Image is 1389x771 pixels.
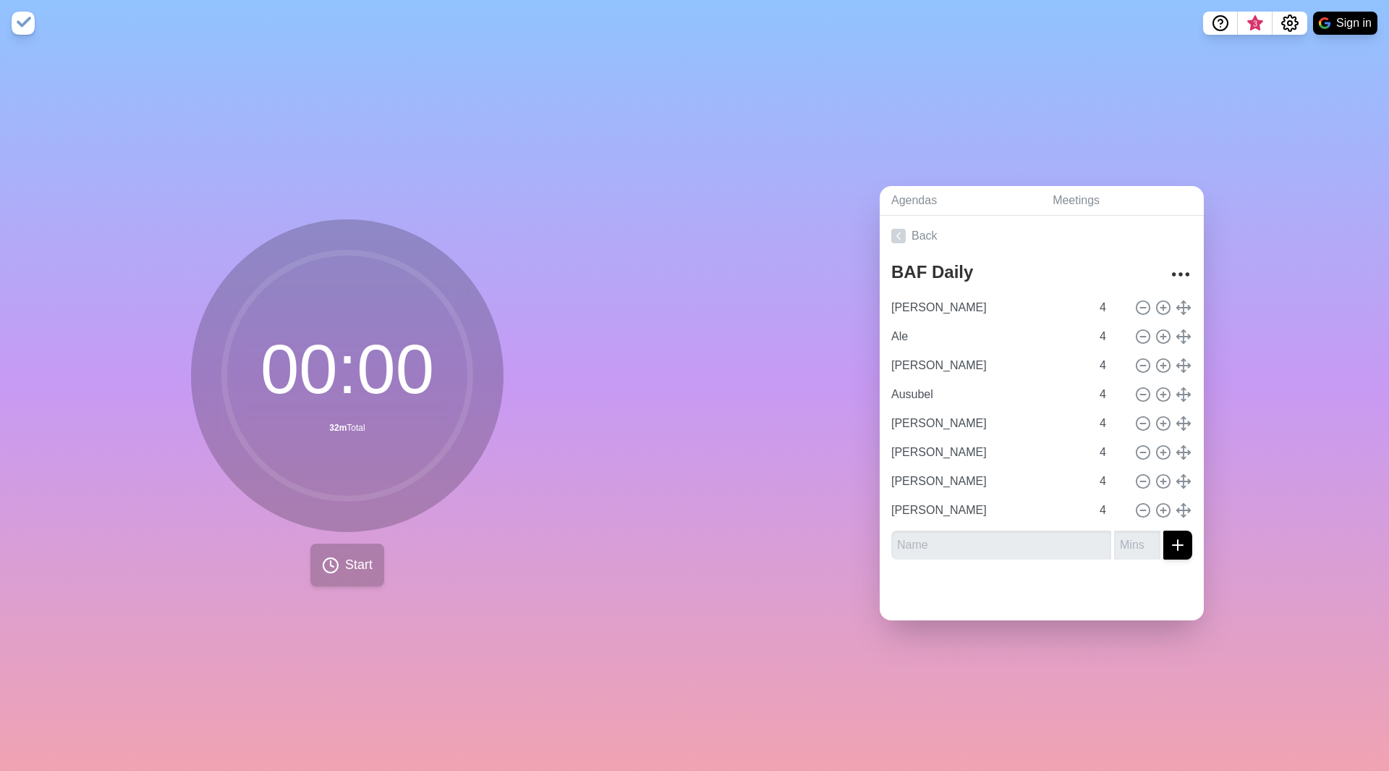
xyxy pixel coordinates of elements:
img: google logo [1319,17,1330,29]
input: Name [885,322,1091,351]
input: Name [885,351,1091,380]
img: timeblocks logo [12,12,35,35]
input: Name [885,438,1091,467]
span: 3 [1249,18,1261,30]
a: Back [880,216,1204,256]
button: Settings [1273,12,1307,35]
button: Help [1203,12,1238,35]
input: Name [885,496,1091,525]
input: Name [885,409,1091,438]
input: Mins [1094,409,1129,438]
input: Mins [1094,293,1129,322]
button: Sign in [1313,12,1377,35]
input: Mins [1094,467,1129,496]
input: Mins [1114,531,1160,560]
input: Name [885,293,1091,322]
input: Mins [1094,322,1129,351]
button: More [1166,260,1195,289]
a: Agendas [880,186,1041,216]
input: Mins [1094,438,1129,467]
button: What’s new [1238,12,1273,35]
input: Mins [1094,351,1129,380]
a: Meetings [1041,186,1204,216]
input: Name [885,467,1091,496]
span: Start [345,555,373,575]
input: Name [885,380,1091,409]
input: Name [891,531,1111,560]
input: Mins [1094,496,1129,525]
button: Start [310,544,384,586]
input: Mins [1094,380,1129,409]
